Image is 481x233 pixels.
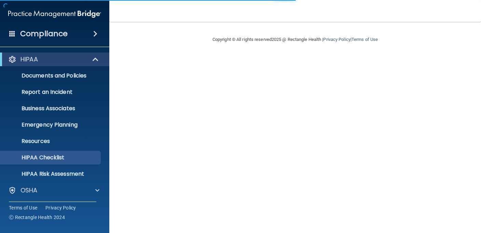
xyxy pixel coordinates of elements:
[20,186,38,194] p: OSHA
[8,55,99,63] a: HIPAA
[20,29,68,39] h4: Compliance
[4,121,98,128] p: Emergency Planning
[323,37,350,42] a: Privacy Policy
[4,171,98,177] p: HIPAA Risk Assessment
[352,37,378,42] a: Terms of Use
[170,29,420,50] div: Copyright © All rights reserved 2025 @ Rectangle Health | |
[4,72,98,79] p: Documents and Policies
[4,138,98,145] p: Resources
[8,7,101,21] img: PMB logo
[8,186,99,194] a: OSHA
[45,204,76,211] a: Privacy Policy
[4,154,98,161] p: HIPAA Checklist
[9,214,65,221] span: Ⓒ Rectangle Health 2024
[4,105,98,112] p: Business Associates
[4,89,98,96] p: Report an Incident
[20,55,38,63] p: HIPAA
[9,204,37,211] a: Terms of Use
